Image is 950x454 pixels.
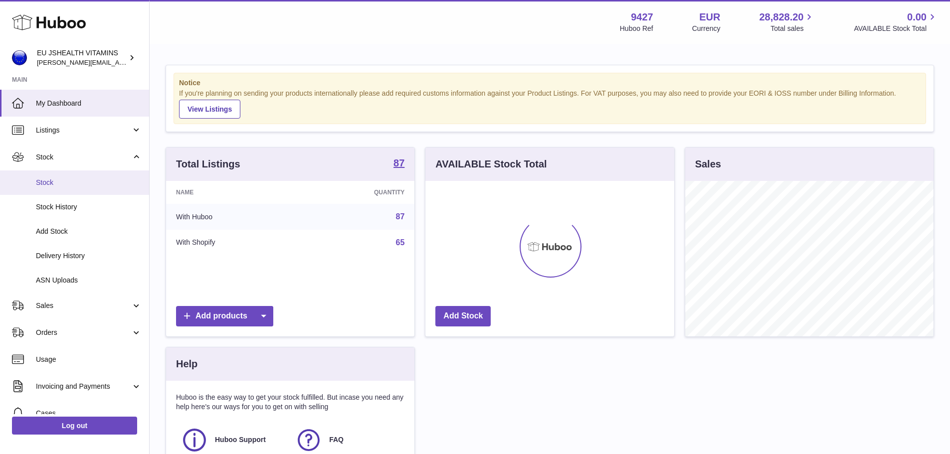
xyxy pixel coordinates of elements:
[396,238,405,247] a: 65
[854,10,938,33] a: 0.00 AVAILABLE Stock Total
[37,58,200,66] span: [PERSON_NAME][EMAIL_ADDRESS][DOMAIN_NAME]
[176,157,240,171] h3: Total Listings
[295,427,399,454] a: FAQ
[396,212,405,221] a: 87
[36,301,131,310] span: Sales
[166,181,300,204] th: Name
[166,204,300,230] td: With Huboo
[36,152,131,162] span: Stock
[36,251,142,261] span: Delivery History
[36,276,142,285] span: ASN Uploads
[36,178,142,187] span: Stock
[329,435,344,445] span: FAQ
[176,306,273,326] a: Add products
[36,328,131,337] span: Orders
[759,10,803,24] span: 28,828.20
[36,355,142,364] span: Usage
[393,158,404,170] a: 87
[692,24,721,33] div: Currency
[215,435,266,445] span: Huboo Support
[854,24,938,33] span: AVAILABLE Stock Total
[435,306,491,326] a: Add Stock
[36,126,131,135] span: Listings
[36,409,142,418] span: Cases
[393,158,404,168] strong: 87
[770,24,815,33] span: Total sales
[36,382,131,391] span: Invoicing and Payments
[176,393,404,412] p: Huboo is the easy way to get your stock fulfilled. But incase you need any help here's our ways f...
[620,24,653,33] div: Huboo Ref
[37,48,127,67] div: EU JSHEALTH VITAMINS
[176,357,197,371] h3: Help
[695,157,721,171] h3: Sales
[179,78,921,88] strong: Notice
[907,10,927,24] span: 0.00
[300,181,415,204] th: Quantity
[12,50,27,65] img: laura@jessicasepel.com
[36,99,142,108] span: My Dashboard
[166,230,300,256] td: With Shopify
[36,202,142,212] span: Stock History
[12,417,137,435] a: Log out
[759,10,815,33] a: 28,828.20 Total sales
[181,427,285,454] a: Huboo Support
[435,157,547,171] h3: AVAILABLE Stock Total
[36,227,142,236] span: Add Stock
[179,100,240,119] a: View Listings
[631,10,653,24] strong: 9427
[179,89,921,119] div: If you're planning on sending your products internationally please add required customs informati...
[699,10,720,24] strong: EUR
